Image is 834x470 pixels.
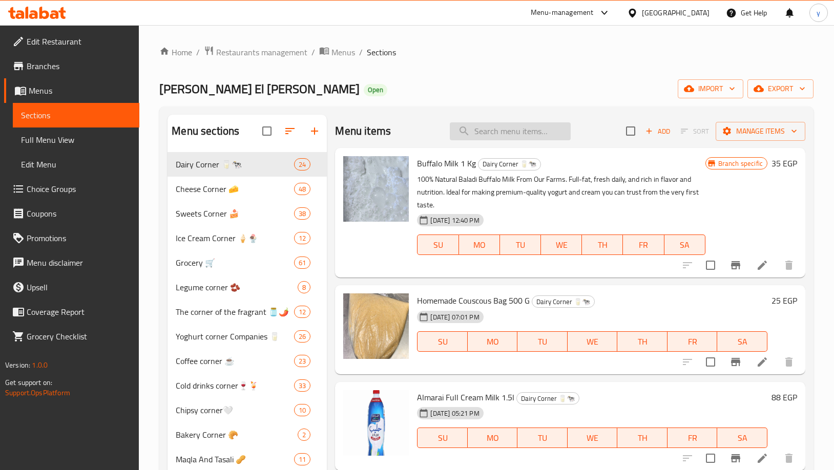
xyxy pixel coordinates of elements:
[168,324,327,349] div: Yoghurt corner Companies 🥛26
[4,324,139,349] a: Grocery Checklist
[295,160,310,169] span: 24
[422,334,463,349] span: SU
[298,430,310,440] span: 2
[295,233,310,243] span: 12
[5,376,52,389] span: Get support on:
[168,152,327,177] div: Dairy Corner 🥛🐄24
[772,293,797,308] h6: 25 EGP
[168,250,327,275] div: Grocery 🛒61
[172,123,239,139] h2: Menu sections
[504,238,537,252] span: TU
[13,127,139,152] a: Full Menu View
[426,312,483,322] span: [DATE] 07:01 PM
[27,183,131,195] span: Choice Groups
[176,429,298,441] div: Bakery Corner 🥐
[756,259,768,271] a: Edit menu item
[331,46,355,58] span: Menus
[817,7,820,18] span: y
[159,46,814,59] nav: breadcrumb
[4,226,139,250] a: Promotions
[168,349,327,373] div: Coffee corner ☕️23
[522,334,564,349] span: TU
[644,125,672,137] span: Add
[426,216,483,225] span: [DATE] 12:40 PM
[756,452,768,464] a: Edit menu item
[21,109,131,121] span: Sections
[196,46,200,58] li: /
[777,350,801,374] button: delete
[256,120,278,142] span: Select all sections
[4,201,139,226] a: Coupons
[21,158,131,170] span: Edit Menu
[176,330,294,343] span: Yoghurt corner Companies 🥛
[426,409,483,418] span: [DATE] 05:21 PM
[623,234,664,255] button: FR
[672,431,714,445] span: FR
[359,46,363,58] li: /
[568,331,618,352] button: WE
[417,390,514,405] span: Almarai Full Cream Milk 1.5l
[343,156,409,222] img: Buffalo Milk 1 Kg
[295,209,310,219] span: 38
[417,173,705,211] p: 100% Natural Baladi Buffalo Milk From Our Farms. Full-fat, fresh daily, and rich in flavor and nu...
[621,431,663,445] span: TH
[572,334,614,349] span: WE
[4,275,139,300] a: Upsell
[27,232,131,244] span: Promotions
[176,281,298,293] span: Legume corner 🫘
[545,238,578,252] span: WE
[621,334,663,349] span: TH
[295,405,310,415] span: 10
[4,78,139,103] a: Menus
[294,306,310,318] div: items
[295,307,310,317] span: 12
[295,332,310,341] span: 26
[756,82,805,95] span: export
[472,334,514,349] span: MO
[302,119,327,143] button: Add section
[617,428,668,448] button: TH
[27,35,131,48] span: Edit Restaurant
[531,7,594,19] div: Menu-management
[417,234,458,255] button: SU
[168,373,327,398] div: Cold drinks corner🍷🍹33
[700,254,721,276] span: Select to update
[176,257,294,269] span: Grocery 🛒
[298,281,310,293] div: items
[32,358,48,372] span: 1.0.0
[721,334,763,349] span: SA
[27,281,131,293] span: Upsell
[295,258,310,268] span: 61
[364,86,387,94] span: Open
[478,158,540,170] span: Dairy Corner 🥛🐄
[674,123,716,139] span: Select section first
[463,238,496,252] span: MO
[541,234,582,255] button: WE
[176,207,294,220] span: Sweets Corner 🍰
[216,46,307,58] span: Restaurants management
[176,355,294,367] div: Coffee corner ☕️
[517,393,579,404] span: Dairy Corner 🥛🐄
[176,404,294,416] span: Chipsy corner🤍
[422,238,454,252] span: SU
[204,46,307,59] a: Restaurants management
[176,232,294,244] span: Ice Cream Corner 🍦🍨
[29,84,131,97] span: Menus
[343,293,409,359] img: Homemade Couscous Bag 500 G
[294,453,310,465] div: items
[168,275,327,300] div: Legume corner 🫘8
[700,447,721,469] span: Select to update
[27,330,131,343] span: Grocery Checklist
[176,158,294,170] div: Dairy Corner 🥛🐄
[5,386,70,399] a: Support.OpsPlatform
[724,125,797,138] span: Manage items
[176,183,294,195] div: Cheese Corner 🧀
[641,123,674,139] button: Add
[717,331,767,352] button: SA
[714,159,767,168] span: Branch specific
[478,158,541,170] div: Dairy Corner 🥛🐄
[27,257,131,269] span: Menu disclaimer
[159,77,360,100] span: [PERSON_NAME] El [PERSON_NAME]
[295,184,310,194] span: 48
